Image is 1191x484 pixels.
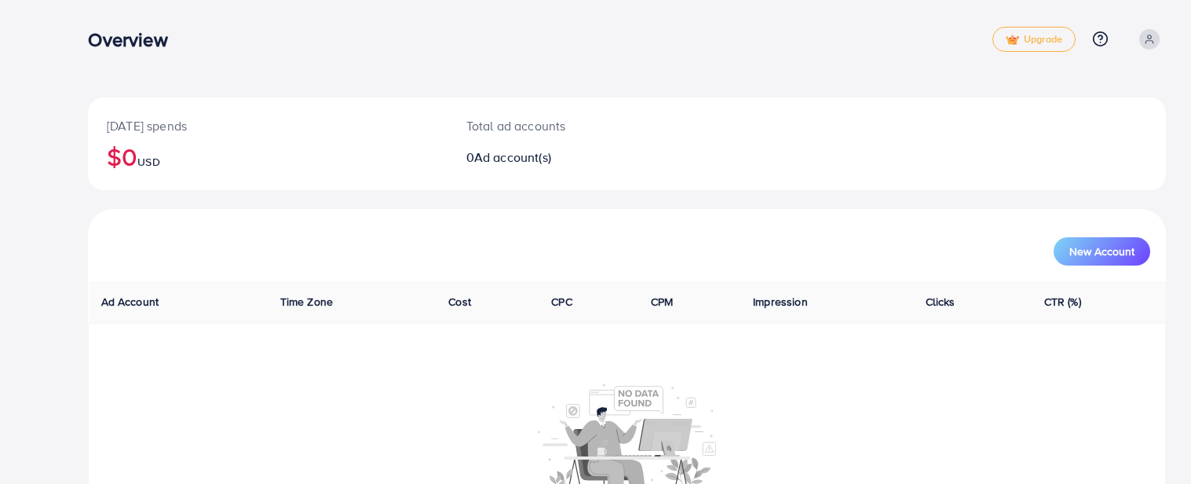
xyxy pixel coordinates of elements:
button: New Account [1054,237,1150,266]
img: tick [1006,35,1019,46]
h3: Overview [88,28,180,51]
span: CTR (%) [1044,294,1081,310]
span: Ad Account [101,294,159,310]
span: Clicks [926,294,955,310]
span: CPM [651,294,673,310]
h2: $0 [107,141,429,171]
span: Impression [753,294,808,310]
span: USD [137,154,159,170]
span: Cost [448,294,471,310]
p: [DATE] spends [107,116,429,135]
span: CPC [551,294,572,310]
span: Ad account(s) [474,148,551,166]
p: Total ad accounts [466,116,698,135]
span: New Account [1069,246,1134,257]
span: Upgrade [1006,34,1062,46]
a: tickUpgrade [992,27,1076,52]
h2: 0 [466,150,698,165]
span: Time Zone [280,294,333,310]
